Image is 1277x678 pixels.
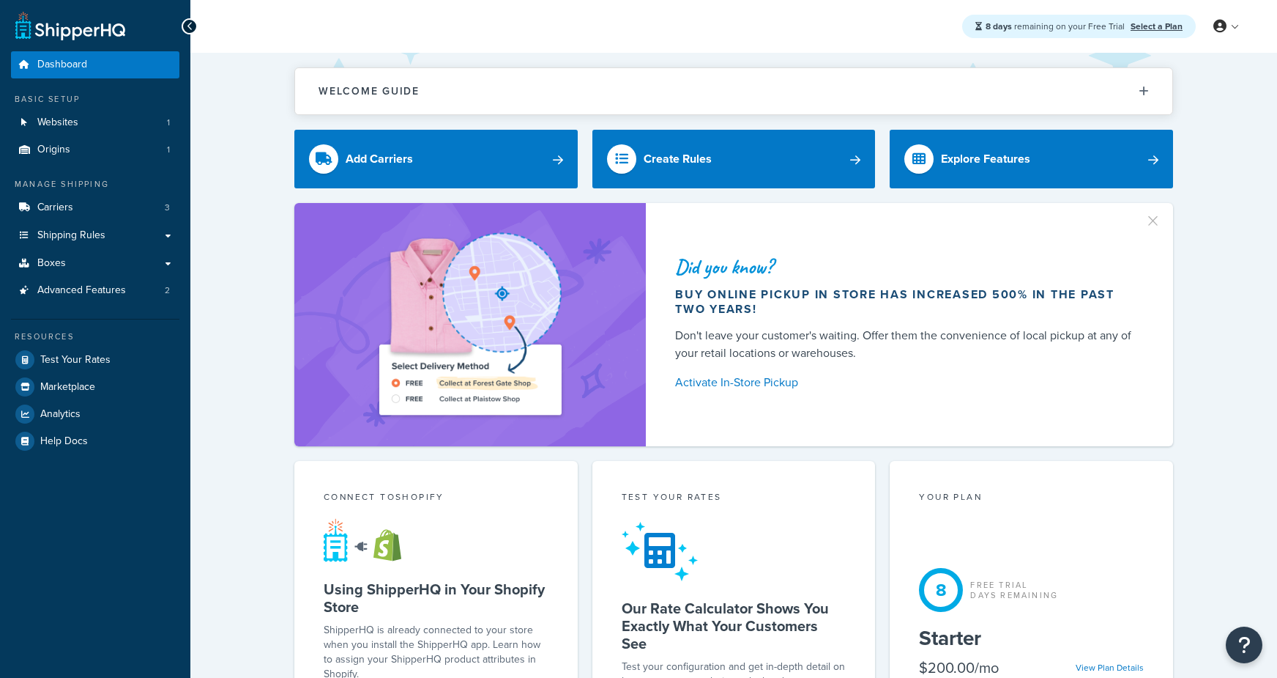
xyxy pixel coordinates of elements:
[970,580,1058,600] div: Free Trial Days Remaining
[1131,20,1183,33] a: Select a Plan
[11,136,179,163] a: Origins1
[675,372,1138,393] a: Activate In-Store Pickup
[941,149,1030,169] div: Explore Features
[40,408,81,421] span: Analytics
[37,257,66,270] span: Boxes
[1076,661,1144,674] a: View Plan Details
[324,581,548,616] h5: Using ShipperHQ in Your Shopify Store
[11,136,179,163] li: Origins
[40,435,88,448] span: Help Docs
[11,109,179,136] li: Websites
[675,327,1138,362] div: Don't leave your customer's waiting. Offer them the convenience of local pickup at any of your re...
[986,20,1012,33] strong: 8 days
[167,144,170,156] span: 1
[11,374,179,400] a: Marketplace
[1226,627,1262,663] button: Open Resource Center
[622,490,846,507] div: Test your rates
[11,194,179,221] li: Carriers
[675,257,1138,277] div: Did you know?
[592,130,876,188] a: Create Rules
[40,381,95,394] span: Marketplace
[11,93,179,106] div: Basic Setup
[37,229,105,242] span: Shipping Rules
[324,490,548,507] div: Connect to Shopify
[986,20,1127,33] span: remaining on your Free Trial
[40,354,111,366] span: Test Your Rates
[11,277,179,304] a: Advanced Features2
[295,68,1172,114] button: Welcome Guide
[37,202,73,214] span: Carriers
[324,518,415,562] img: connect-shq-shopify-9b9a8c5a.svg
[165,284,170,297] span: 2
[37,144,70,156] span: Origins
[37,59,87,71] span: Dashboard
[346,149,413,169] div: Add Carriers
[919,568,963,612] div: 8
[919,657,999,678] div: $200.00/mo
[622,600,846,652] h5: Our Rate Calculator Shows You Exactly What Your Customers See
[675,287,1138,317] div: Buy online pickup in store has increased 500% in the past two years!
[11,428,179,454] a: Help Docs
[11,277,179,304] li: Advanced Features
[919,490,1144,507] div: Your Plan
[11,222,179,249] a: Shipping Rules
[319,86,420,97] h2: Welcome Guide
[11,178,179,191] div: Manage Shipping
[11,401,179,427] a: Analytics
[644,149,712,169] div: Create Rules
[11,109,179,136] a: Websites1
[37,284,126,297] span: Advanced Features
[11,194,179,221] a: Carriers3
[338,225,603,424] img: ad-shirt-map-b0359fc47e01cab431d101c4b569394f6a03f54285957d908178d52f29eb9668.png
[11,347,179,373] a: Test Your Rates
[11,51,179,78] a: Dashboard
[11,331,179,343] div: Resources
[919,627,1144,650] h5: Starter
[167,117,170,129] span: 1
[11,250,179,277] a: Boxes
[890,130,1173,188] a: Explore Features
[165,202,170,214] span: 3
[294,130,578,188] a: Add Carriers
[37,117,78,129] span: Websites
